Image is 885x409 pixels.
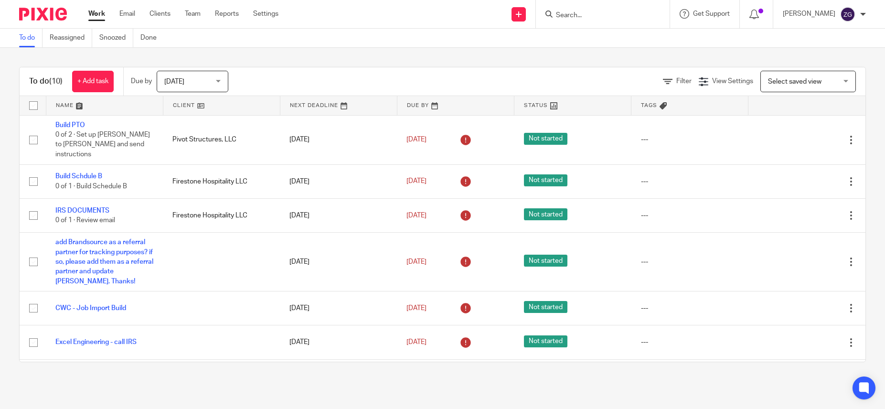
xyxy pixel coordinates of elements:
a: Clients [149,9,171,19]
td: [DATE] [280,233,397,291]
a: Reports [215,9,239,19]
a: Settings [253,9,278,19]
p: [PERSON_NAME] [783,9,835,19]
div: --- [641,303,739,313]
span: [DATE] [406,339,427,345]
td: [DATE] [280,325,397,359]
span: Get Support [693,11,730,17]
span: (10) [49,77,63,85]
span: Select saved view [768,78,821,85]
td: Firestone Hospitality LLC [163,198,280,232]
td: [DATE] [280,359,397,393]
td: [DATE] [280,198,397,232]
span: [DATE] [406,212,427,219]
div: --- [641,177,739,186]
td: Firestone Hospitality LLC [163,164,280,198]
td: [DATE] [280,115,397,164]
a: Done [140,29,164,47]
td: [DATE] [280,291,397,325]
td: [DATE] [280,164,397,198]
a: IRS DOCUMENTS [55,207,109,214]
span: Not started [524,335,567,347]
span: Tags [641,103,657,108]
img: Pixie [19,8,67,21]
span: Not started [524,255,567,267]
span: 0 of 2 · Set up [PERSON_NAME] to [PERSON_NAME] and send instructions [55,131,150,158]
input: Search [555,11,641,20]
span: 0 of 1 · Review email [55,217,115,224]
a: Build Schdule B [55,173,102,180]
span: [DATE] [406,178,427,185]
a: Email [119,9,135,19]
a: Snoozed [99,29,133,47]
span: 0 of 1 · Build Schedule B [55,183,127,190]
span: Not started [524,208,567,220]
div: --- [641,211,739,220]
a: Excel Engineering - call IRS [55,339,137,345]
span: Filter [676,78,692,85]
td: Pivot Structures, LLC [163,115,280,164]
a: Team [185,9,201,19]
span: Not started [524,133,567,145]
a: CWC - Job Import Build [55,305,126,312]
a: Reassigned [50,29,92,47]
span: Not started [524,301,567,313]
span: [DATE] [406,136,427,143]
div: --- [641,257,739,267]
div: --- [641,135,739,144]
div: --- [641,337,739,347]
a: To do [19,29,43,47]
img: svg%3E [840,7,855,22]
a: Work [88,9,105,19]
a: add Brandsource as a referral partner for tracking purposes? if so, please add them as a referral... [55,239,153,284]
span: [DATE] [164,78,184,85]
span: Not started [524,174,567,186]
span: [DATE] [406,258,427,265]
h1: To do [29,76,63,86]
a: + Add task [72,71,114,92]
span: [DATE] [406,305,427,312]
span: View Settings [712,78,753,85]
a: Build PTO [55,122,85,129]
p: Due by [131,76,152,86]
